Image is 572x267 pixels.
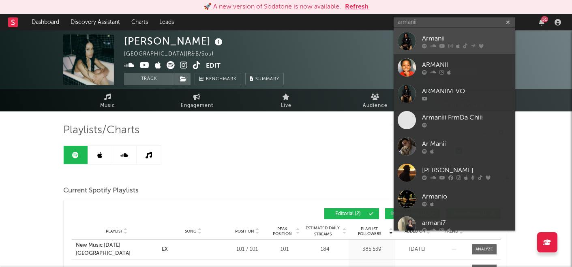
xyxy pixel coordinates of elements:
button: Editorial(2) [324,208,379,219]
div: 🚀 A new version of Sodatone is now available. [204,2,341,12]
span: Benchmark [206,75,237,84]
a: New Music [DATE] [GEOGRAPHIC_DATA] [76,241,158,257]
a: Benchmark [195,73,241,85]
div: [PERSON_NAME] [422,165,511,175]
a: Audience [331,89,420,111]
span: Estimated Daily Streams [304,225,342,237]
button: Track [124,73,175,85]
a: Charts [126,14,154,30]
button: Refresh [345,2,368,12]
button: Independent(1) [385,208,440,219]
div: [DATE] [397,246,438,254]
input: Search Playlists/Charts [391,124,492,140]
a: Live [242,89,331,111]
button: 51 [539,19,544,26]
div: Armanio [422,192,511,201]
span: Editorial ( 2 ) [330,211,367,216]
a: Discovery Assistant [65,14,126,30]
div: ARMANII [422,60,511,70]
span: Independent ( 1 ) [390,211,428,216]
span: Peak Position [270,226,295,236]
a: Engagement [152,89,242,111]
div: [GEOGRAPHIC_DATA] | R&B/Soul [124,49,223,59]
div: EX [162,246,168,254]
button: Summary [245,73,284,85]
span: Playlists/Charts [63,126,139,135]
div: Armanii [422,34,511,43]
span: Live [281,101,291,111]
button: Edit [206,61,221,71]
a: Armanio [394,186,515,212]
a: ARMANIIVEVO [394,81,515,107]
span: Audience [363,101,388,111]
a: Ar Manii [394,133,515,160]
a: Music [63,89,152,111]
span: Playlist Followers [351,226,388,236]
a: Armanii [394,28,515,54]
input: Search for artists [394,17,515,28]
span: Engagement [181,101,213,111]
span: Added On [405,229,426,234]
a: Dashboard [26,14,65,30]
div: 101 [270,246,300,254]
div: Armaniii FrmDa Chiii [422,113,511,122]
span: Playlist [106,229,123,234]
a: armani7 [394,212,515,239]
span: Current Spotify Playlists [63,186,139,196]
div: 101 / 101 [229,246,266,254]
a: Armaniii FrmDa Chiii [394,107,515,133]
a: Leads [154,14,180,30]
div: ARMANIIVEVO [422,86,511,96]
a: ARMANII [394,54,515,81]
div: 385,539 [351,246,393,254]
div: 51 [541,16,548,22]
div: 184 [304,246,347,254]
a: [PERSON_NAME] [394,160,515,186]
div: Ar Manii [422,139,511,149]
span: Position [235,229,254,234]
span: Song [185,229,197,234]
span: Trend [445,229,458,234]
span: Summary [255,77,279,81]
span: Music [100,101,115,111]
div: [PERSON_NAME] [124,34,225,48]
div: armani7 [422,218,511,228]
